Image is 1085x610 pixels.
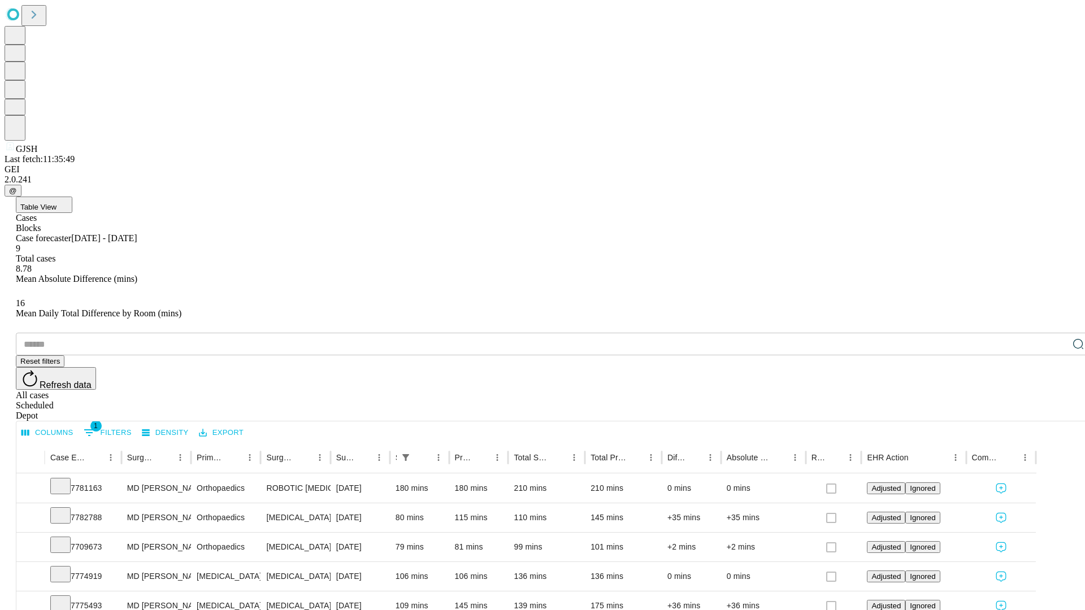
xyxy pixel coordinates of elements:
[266,474,324,503] div: ROBOTIC [MEDICAL_DATA] KNEE TOTAL
[398,450,414,465] div: 1 active filter
[566,450,582,465] button: Menu
[489,450,505,465] button: Menu
[19,424,76,442] button: Select columns
[667,503,715,532] div: +35 mins
[16,254,55,263] span: Total cases
[591,453,626,462] div: Total Predicted Duration
[727,474,800,503] div: 0 mins
[196,424,246,442] button: Export
[16,355,64,367] button: Reset filters
[5,164,1080,175] div: GEI
[905,570,940,582] button: Ignored
[1001,450,1017,465] button: Sort
[157,450,172,465] button: Sort
[905,512,940,524] button: Ignored
[50,562,116,591] div: 7774919
[905,541,940,553] button: Ignored
[396,562,444,591] div: 106 mins
[127,562,185,591] div: MD [PERSON_NAME] E Md
[336,453,354,462] div: Surgery Date
[871,543,901,551] span: Adjusted
[867,453,908,462] div: EHR Action
[22,479,39,499] button: Expand
[905,482,940,494] button: Ignored
[455,533,503,561] div: 81 mins
[16,308,181,318] span: Mean Daily Total Difference by Room (mins)
[396,503,444,532] div: 80 mins
[591,533,656,561] div: 101 mins
[197,503,255,532] div: Orthopaedics
[910,450,926,465] button: Sort
[50,503,116,532] div: 7782788
[20,357,60,365] span: Reset filters
[455,503,503,532] div: 115 mins
[455,453,473,462] div: Predicted In Room Duration
[127,503,185,532] div: MD [PERSON_NAME] [PERSON_NAME] Md
[910,484,935,493] span: Ignored
[667,533,715,561] div: +2 mins
[16,298,25,308] span: 16
[827,450,843,465] button: Sort
[16,197,72,213] button: Table View
[591,474,656,503] div: 210 mins
[455,562,503,591] div: 106 mins
[22,538,39,557] button: Expand
[550,450,566,465] button: Sort
[687,450,702,465] button: Sort
[197,533,255,561] div: Orthopaedics
[16,367,96,390] button: Refresh data
[9,186,17,195] span: @
[266,533,324,561] div: [MEDICAL_DATA] WITH [MEDICAL_DATA] REPAIR
[371,450,387,465] button: Menu
[727,503,800,532] div: +35 mins
[16,144,37,154] span: GJSH
[242,450,258,465] button: Menu
[90,420,102,432] span: 1
[431,450,446,465] button: Menu
[396,453,397,462] div: Scheduled In Room Duration
[948,450,964,465] button: Menu
[22,508,39,528] button: Expand
[514,503,579,532] div: 110 mins
[811,453,826,462] div: Resolved in EHR
[667,562,715,591] div: 0 mins
[514,453,549,462] div: Total Scheduled Duration
[127,474,185,503] div: MD [PERSON_NAME] [PERSON_NAME] Md
[127,453,155,462] div: Surgeon Name
[474,450,489,465] button: Sort
[843,450,858,465] button: Menu
[336,503,384,532] div: [DATE]
[312,450,328,465] button: Menu
[16,233,71,243] span: Case forecaster
[867,541,905,553] button: Adjusted
[867,482,905,494] button: Adjusted
[336,562,384,591] div: [DATE]
[20,203,57,211] span: Table View
[87,450,103,465] button: Sort
[910,602,935,610] span: Ignored
[871,602,901,610] span: Adjusted
[643,450,659,465] button: Menu
[336,474,384,503] div: [DATE]
[867,570,905,582] button: Adjusted
[727,533,800,561] div: +2 mins
[336,533,384,561] div: [DATE]
[396,474,444,503] div: 180 mins
[5,185,21,197] button: @
[197,453,225,462] div: Primary Service
[226,450,242,465] button: Sort
[266,453,294,462] div: Surgery Name
[172,450,188,465] button: Menu
[355,450,371,465] button: Sort
[296,450,312,465] button: Sort
[127,533,185,561] div: MD [PERSON_NAME] [PERSON_NAME] Md
[455,474,503,503] div: 180 mins
[50,453,86,462] div: Case Epic Id
[22,567,39,587] button: Expand
[591,503,656,532] div: 145 mins
[71,233,137,243] span: [DATE] - [DATE]
[667,474,715,503] div: 0 mins
[50,533,116,561] div: 7709673
[591,562,656,591] div: 136 mins
[627,450,643,465] button: Sort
